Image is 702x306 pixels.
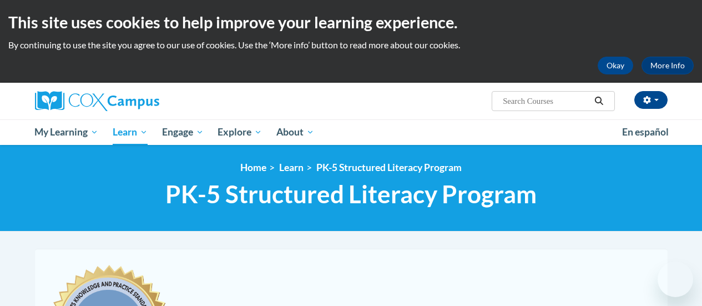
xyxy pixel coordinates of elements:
[634,91,668,109] button: Account Settings
[279,162,304,173] a: Learn
[113,126,148,139] span: Learn
[165,179,537,209] span: PK-5 Structured Literacy Program
[615,121,676,144] a: En español
[210,119,269,145] a: Explore
[8,11,694,33] h2: This site uses cookies to help improve your learning experience.
[34,126,98,139] span: My Learning
[8,39,694,51] p: By continuing to use the site you agree to our use of cookies. Use the ‘More info’ button to read...
[105,119,155,145] a: Learn
[162,126,204,139] span: Engage
[316,162,462,173] a: PK-5 Structured Literacy Program
[218,126,262,139] span: Explore
[240,162,266,173] a: Home
[27,119,676,145] div: Main menu
[658,262,693,297] iframe: Button to launch messaging window
[35,91,235,111] a: Cox Campus
[642,57,694,74] a: More Info
[590,94,607,108] button: Search
[598,57,633,74] button: Okay
[622,126,669,138] span: En español
[35,91,159,111] img: Cox Campus
[502,94,590,108] input: Search Courses
[276,126,314,139] span: About
[28,119,106,145] a: My Learning
[269,119,321,145] a: About
[155,119,211,145] a: Engage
